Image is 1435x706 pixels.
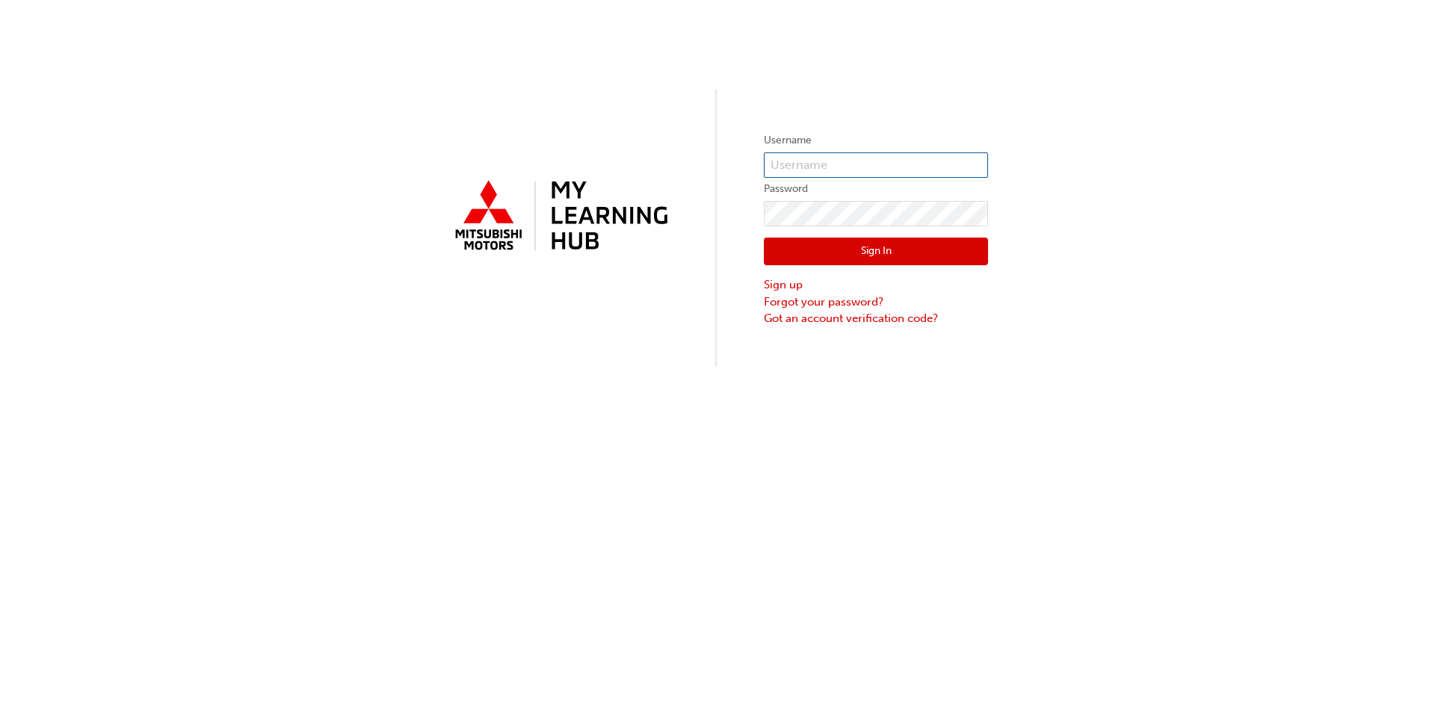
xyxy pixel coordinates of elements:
label: Username [764,131,988,149]
a: Sign up [764,276,988,294]
a: Forgot your password? [764,294,988,311]
button: Sign In [764,238,988,266]
img: mmal [447,174,671,259]
a: Got an account verification code? [764,310,988,327]
input: Username [764,152,988,178]
label: Password [764,180,988,198]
